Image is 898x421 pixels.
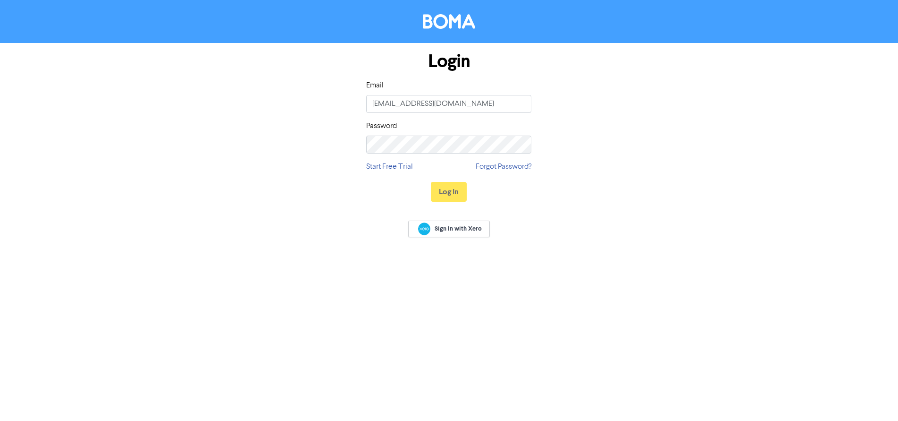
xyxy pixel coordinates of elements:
[476,161,531,172] a: Forgot Password?
[423,14,475,29] img: BOMA Logo
[366,51,531,72] h1: Login
[408,221,489,237] a: Sign In with Xero
[366,161,413,172] a: Start Free Trial
[366,120,397,132] label: Password
[418,223,430,235] img: Xero logo
[431,182,467,202] button: Log In
[435,224,482,233] span: Sign In with Xero
[366,80,384,91] label: Email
